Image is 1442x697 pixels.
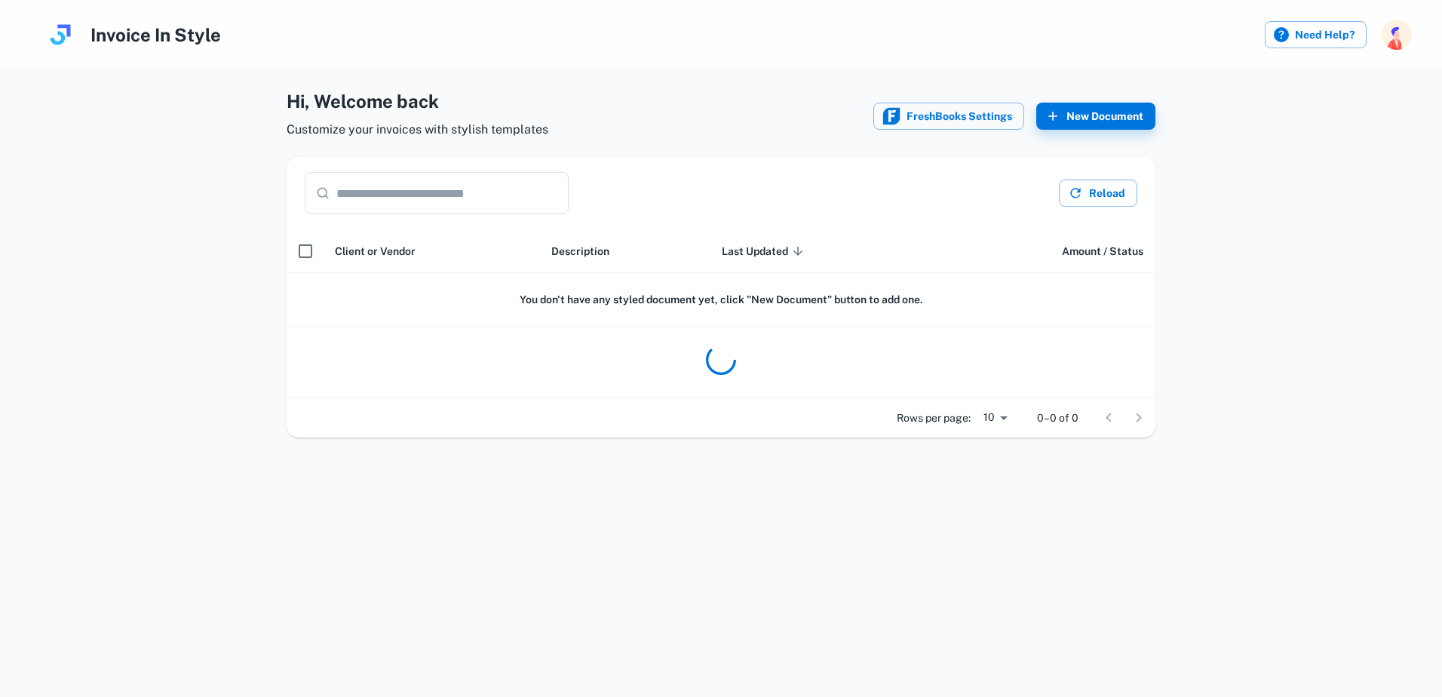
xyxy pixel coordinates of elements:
[977,407,1013,428] div: 10
[335,242,416,260] span: Client or Vendor
[287,88,548,115] h4: Hi , Welcome back
[1265,21,1367,48] label: Need Help?
[882,107,900,125] img: FreshBooks icon
[722,242,808,260] span: Last Updated
[299,291,1143,308] h6: You don't have any styled document yet, click "New Document" button to add one.
[45,20,75,50] img: logo.svg
[1059,180,1137,207] button: Reload
[897,410,971,426] p: Rows per page:
[91,21,221,48] h4: Invoice In Style
[551,242,609,260] span: Description
[1036,103,1155,130] button: New Document
[873,103,1024,130] button: FreshBooks iconFreshBooks Settings
[1037,410,1078,426] p: 0–0 of 0
[1382,20,1412,50] img: photoURL
[287,229,1155,398] div: scrollable content
[1062,242,1143,260] span: Amount / Status
[287,121,548,139] span: Customize your invoices with stylish templates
